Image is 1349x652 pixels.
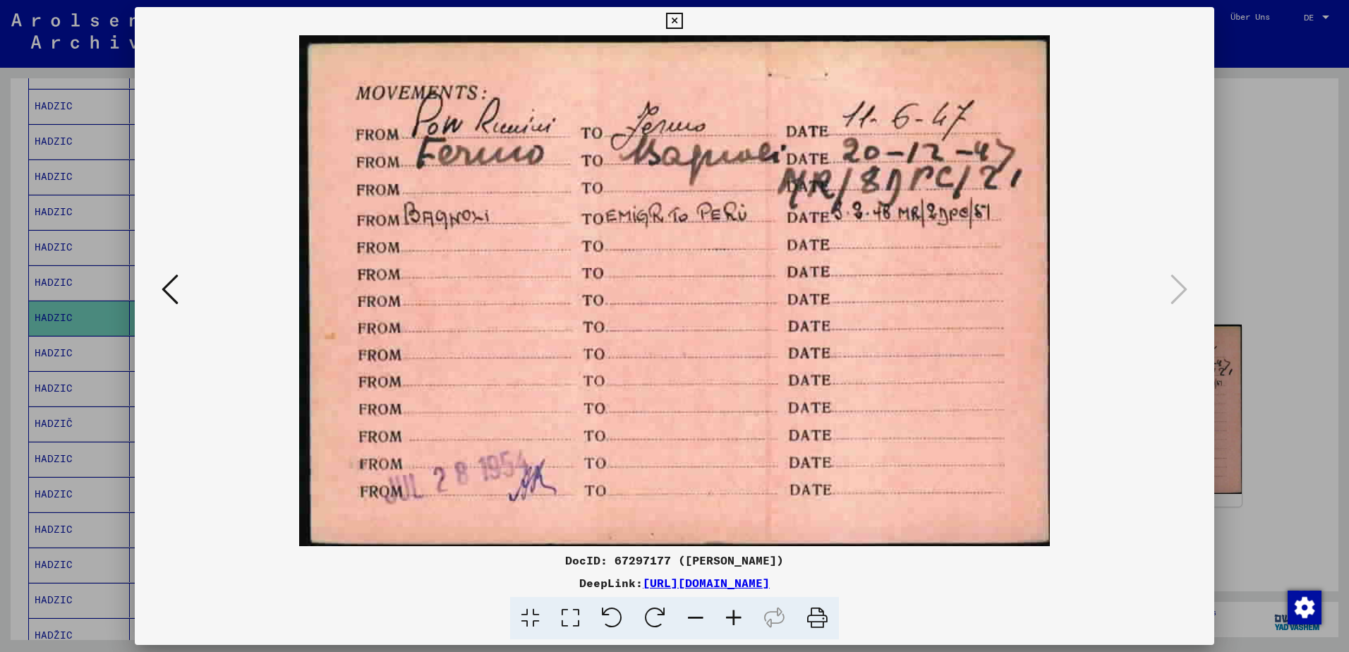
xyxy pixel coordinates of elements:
div: DeepLink: [135,574,1214,591]
img: 002.jpg [183,35,1166,546]
div: Zustimmung ändern [1287,590,1321,624]
a: [URL][DOMAIN_NAME] [643,576,770,590]
div: DocID: 67297177 ([PERSON_NAME]) [135,552,1214,569]
img: Zustimmung ändern [1288,591,1321,624]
